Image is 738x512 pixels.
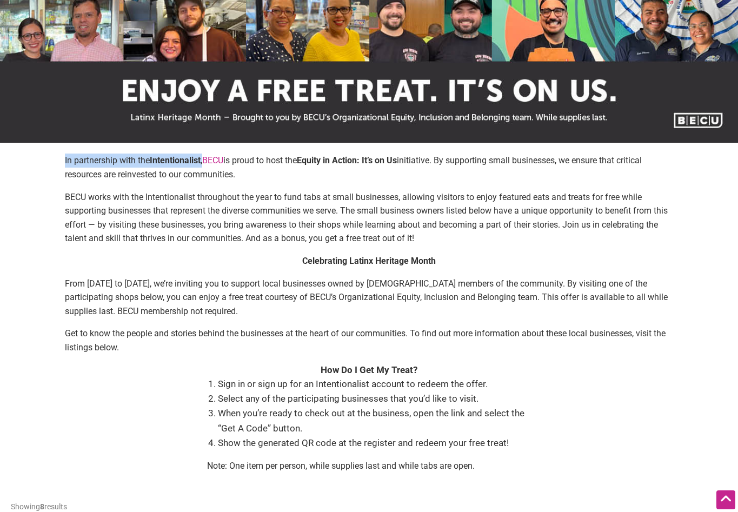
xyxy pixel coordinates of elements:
[65,190,673,245] p: BECU works with the Intentionalist throughout the year to fund tabs at small businesses, allowing...
[65,277,673,318] p: From [DATE] to [DATE], we’re inviting you to support local businesses owned by [DEMOGRAPHIC_DATA]...
[40,502,44,511] b: 8
[65,154,673,181] p: In partnership with the , is proud to host the initiative. By supporting small businesses, we ens...
[65,327,673,354] p: Get to know the people and stories behind the businesses at the heart of our communities. To find...
[321,364,417,375] strong: How Do I Get My Treat?
[297,155,397,165] strong: Equity in Action: It’s on Us
[218,391,531,406] li: Select any of the participating businesses that you’d like to visit.
[207,459,531,473] p: Note: One item per person, while supplies last and while tabs are open.
[150,155,201,165] strong: Intentionalist
[11,502,67,511] span: Showing results
[218,436,531,450] li: Show the generated QR code at the register and redeem your free treat!
[218,377,531,391] li: Sign in or sign up for an Intentionalist account to redeem the offer.
[716,490,735,509] div: Scroll Back to Top
[302,256,436,266] strong: Celebrating Latinx Heritage Month
[202,155,223,165] a: BECU
[218,406,531,435] li: When you’re ready to check out at the business, open the link and select the “Get A Code” button.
